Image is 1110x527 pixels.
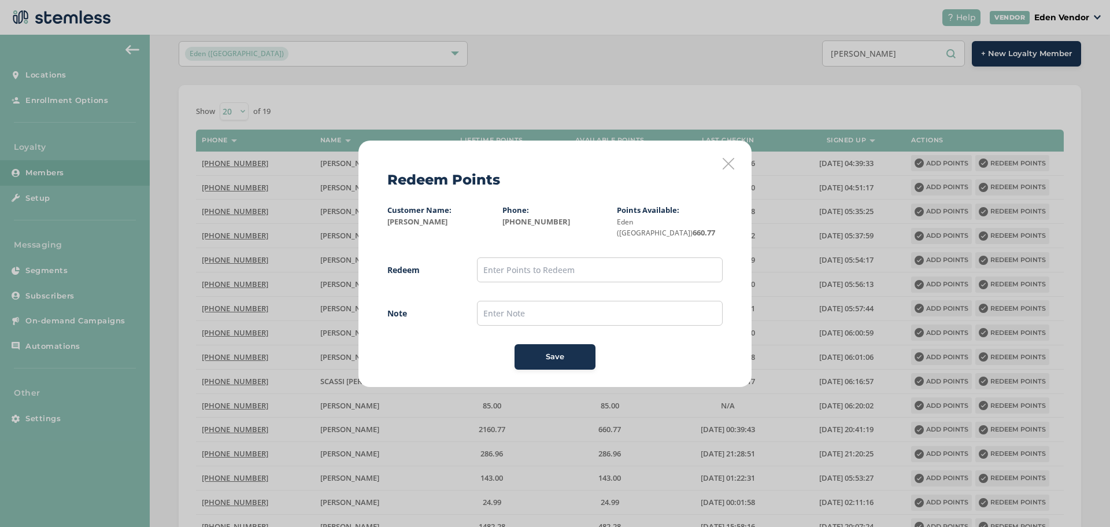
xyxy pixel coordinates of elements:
label: 660.77 [617,216,723,239]
label: Note [387,307,454,319]
button: Save [515,344,595,370]
label: Customer Name: [387,205,452,215]
label: [PHONE_NUMBER] [502,216,608,228]
iframe: Chat Widget [1052,471,1110,527]
label: Redeem [387,264,454,276]
h2: Redeem Points [387,169,500,190]
input: Enter Note [477,301,723,326]
input: Enter Points to Redeem [477,257,723,282]
label: Phone: [502,205,529,215]
small: Eden ([GEOGRAPHIC_DATA]) [617,217,693,238]
label: [PERSON_NAME] [387,216,493,228]
label: Points Available: [617,205,679,215]
span: Save [546,351,564,363]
